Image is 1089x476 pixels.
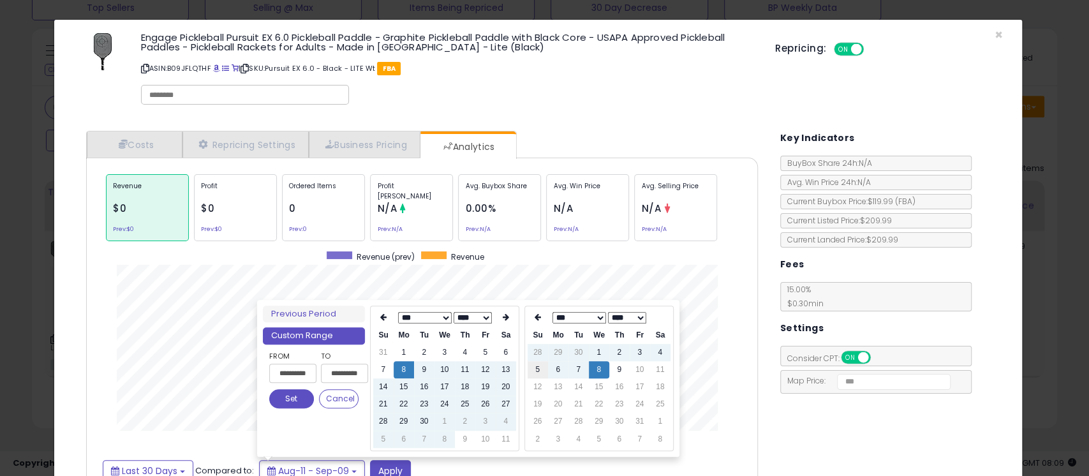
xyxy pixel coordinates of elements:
[455,413,475,430] td: 2
[496,431,516,448] td: 11
[650,431,670,448] td: 8
[414,396,434,413] td: 23
[434,361,455,378] td: 10
[589,378,609,396] td: 15
[589,327,609,344] th: We
[414,361,434,378] td: 9
[465,202,496,215] span: 0.00%
[222,63,229,73] a: All offer listings
[455,327,475,344] th: Th
[568,344,589,361] td: 30
[548,396,568,413] td: 20
[641,227,666,231] small: Prev: N/A
[496,344,516,361] td: 6
[373,344,394,361] td: 31
[414,327,434,344] th: Tu
[568,361,589,378] td: 7
[394,344,414,361] td: 1
[589,396,609,413] td: 22
[609,378,630,396] td: 16
[895,196,915,207] span: ( FBA )
[568,431,589,448] td: 4
[780,257,804,272] h5: Fees
[650,361,670,378] td: 11
[434,413,455,430] td: 1
[609,361,630,378] td: 9
[201,181,270,200] p: Profit
[630,344,650,361] td: 3
[263,306,365,323] li: Previous Period
[182,131,309,158] a: Repricing Settings
[475,327,496,344] th: Fr
[553,227,578,231] small: Prev: N/A
[434,344,455,361] td: 3
[781,196,915,207] span: Current Buybox Price:
[781,234,898,245] span: Current Landed Price: $209.99
[496,378,516,396] td: 20
[377,227,402,231] small: Prev: N/A
[496,413,516,430] td: 4
[548,413,568,430] td: 27
[377,181,446,200] p: Profit [PERSON_NAME]
[201,227,222,231] small: Prev: $0
[609,413,630,430] td: 30
[496,396,516,413] td: 27
[93,33,112,71] img: 31QZMiSosrL._SL60_.jpg
[201,202,214,215] span: $0
[195,464,254,476] span: Compared to:
[775,43,826,54] h5: Repricing:
[434,396,455,413] td: 24
[394,431,414,448] td: 6
[781,215,892,226] span: Current Listed Price: $209.99
[475,431,496,448] td: 10
[589,413,609,430] td: 29
[394,361,414,378] td: 8
[781,375,951,386] span: Map Price:
[113,181,182,200] p: Revenue
[321,350,359,362] label: To
[232,63,239,73] a: Your listing only
[475,378,496,396] td: 19
[414,431,434,448] td: 7
[357,251,415,262] span: Revenue (prev)
[842,352,858,363] span: ON
[451,251,484,262] span: Revenue
[309,131,420,158] a: Business Pricing
[781,177,871,188] span: Avg. Win Price 24h: N/A
[780,320,824,336] h5: Settings
[475,344,496,361] td: 5
[781,284,824,309] span: 15.00 %
[630,327,650,344] th: Fr
[609,344,630,361] td: 2
[394,413,414,430] td: 29
[528,378,548,396] td: 12
[373,327,394,344] th: Su
[548,344,568,361] td: 29
[263,327,365,345] li: Custom Range
[319,389,359,408] button: Cancel
[434,327,455,344] th: We
[377,62,401,75] span: FBA
[548,431,568,448] td: 3
[630,396,650,413] td: 24
[589,431,609,448] td: 5
[553,181,622,200] p: Avg. Win Price
[609,431,630,448] td: 6
[641,181,710,200] p: Avg. Selling Price
[589,344,609,361] td: 1
[455,378,475,396] td: 18
[650,396,670,413] td: 25
[528,413,548,430] td: 26
[377,202,397,215] span: N/A
[568,327,589,344] th: Tu
[394,327,414,344] th: Mo
[475,413,496,430] td: 3
[568,378,589,396] td: 14
[373,361,394,378] td: 7
[465,227,490,231] small: Prev: N/A
[373,431,394,448] td: 5
[289,181,358,200] p: Ordered Items
[835,44,851,55] span: ON
[528,396,548,413] td: 19
[289,202,296,215] span: 0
